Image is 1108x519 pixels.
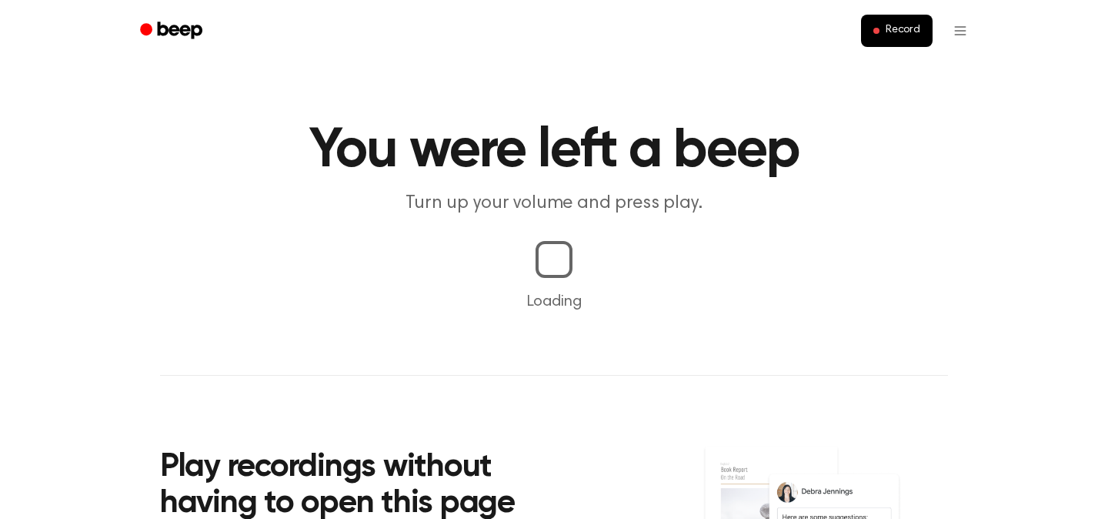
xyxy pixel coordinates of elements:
[18,290,1090,313] p: Loading
[886,24,920,38] span: Record
[259,191,849,216] p: Turn up your volume and press play.
[942,12,979,49] button: Open menu
[160,123,948,179] h1: You were left a beep
[861,15,933,47] button: Record
[129,16,216,46] a: Beep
